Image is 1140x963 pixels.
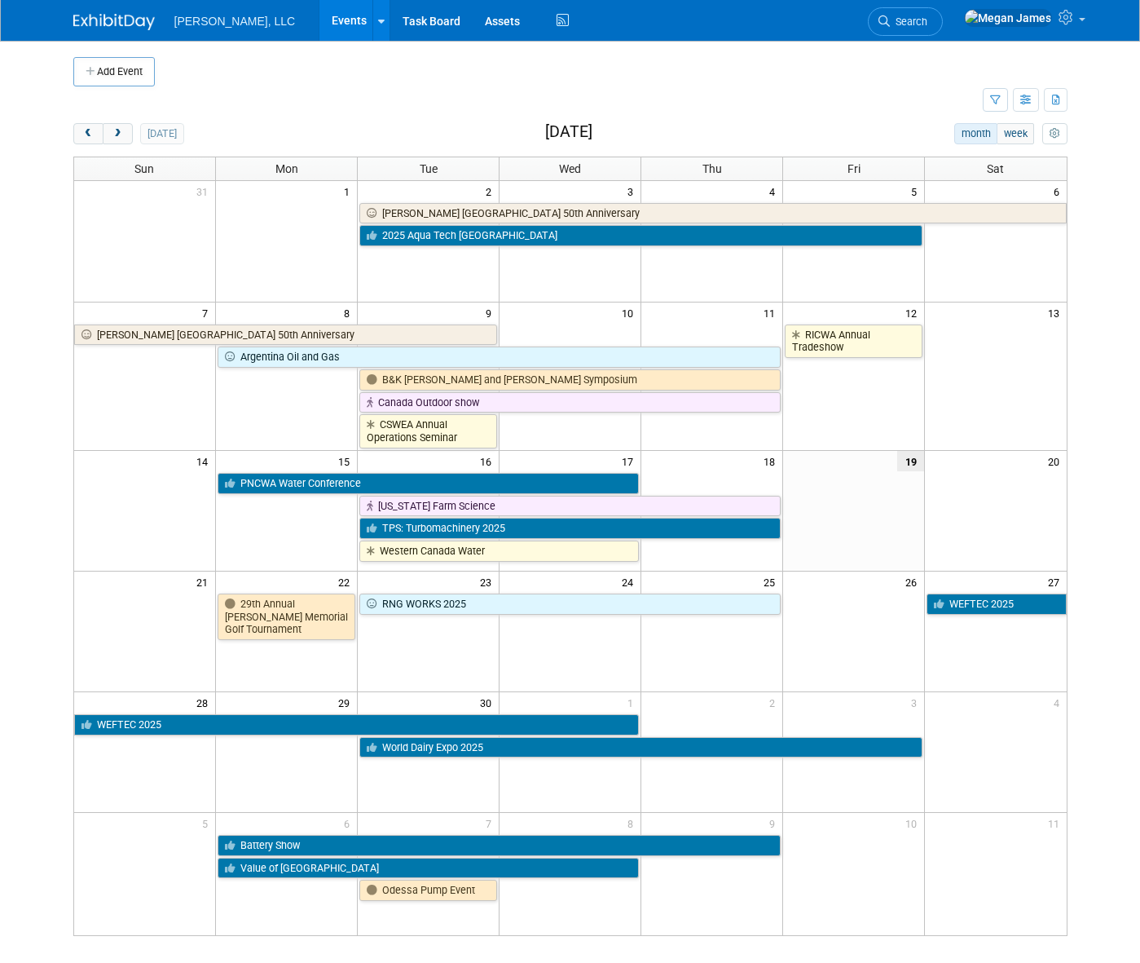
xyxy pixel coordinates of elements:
a: WEFTEC 2025 [927,594,1067,615]
span: 3 [626,181,640,201]
a: Odessa Pump Event [359,880,497,901]
span: 6 [1052,181,1067,201]
span: Sun [134,162,154,175]
span: 25 [762,572,782,592]
span: 9 [768,813,782,833]
a: [PERSON_NAME] [GEOGRAPHIC_DATA] 50th Anniversary [359,203,1067,224]
span: 6 [342,813,357,833]
i: Personalize Calendar [1050,129,1060,139]
span: 3 [909,692,924,713]
span: 2 [484,181,499,201]
span: 4 [768,181,782,201]
span: Thu [702,162,722,175]
span: 11 [762,303,782,323]
span: 19 [897,451,924,471]
a: CSWEA Annual Operations Seminar [359,414,497,448]
span: 5 [909,181,924,201]
span: Search [890,15,927,28]
a: 29th Annual [PERSON_NAME] Memorial Golf Tournament [218,594,355,640]
span: 7 [200,303,215,323]
span: Tue [420,162,438,175]
span: 18 [762,451,782,471]
a: [PERSON_NAME] [GEOGRAPHIC_DATA] 50th Anniversary [74,325,498,346]
button: myCustomButton [1042,123,1067,144]
span: [PERSON_NAME], LLC [174,15,296,28]
span: 22 [337,572,357,592]
a: B&K [PERSON_NAME] and [PERSON_NAME] Symposium [359,369,781,391]
img: ExhibitDay [73,14,155,30]
span: 29 [337,692,357,713]
span: 4 [1052,692,1067,713]
span: 27 [1046,572,1067,592]
span: Wed [559,162,581,175]
a: 2025 Aqua Tech [GEOGRAPHIC_DATA] [359,225,922,246]
button: [DATE] [140,123,183,144]
span: 20 [1046,451,1067,471]
span: 1 [626,692,640,713]
a: Argentina Oil and Gas [218,347,781,368]
span: 10 [620,303,640,323]
span: 5 [200,813,215,833]
span: 11 [1046,813,1067,833]
span: 12 [904,303,924,323]
span: 14 [195,451,215,471]
span: 16 [478,451,499,471]
button: Add Event [73,57,155,86]
span: 24 [620,572,640,592]
span: 9 [484,303,499,323]
button: month [954,123,997,144]
span: 8 [626,813,640,833]
a: TPS: Turbomachinery 2025 [359,518,781,539]
span: 2 [768,692,782,713]
a: [US_STATE] Farm Science [359,496,781,517]
a: PNCWA Water Conference [218,473,639,494]
h2: [DATE] [545,123,592,141]
a: RICWA Annual Tradeshow [785,325,922,358]
span: 17 [620,451,640,471]
button: prev [73,123,103,144]
button: next [103,123,133,144]
a: Canada Outdoor show [359,392,781,413]
span: Sat [987,162,1004,175]
span: Fri [847,162,861,175]
span: 30 [478,692,499,713]
span: 7 [484,813,499,833]
a: RNG WORKS 2025 [359,594,781,615]
span: Mon [275,162,298,175]
a: Value of [GEOGRAPHIC_DATA] [218,858,639,879]
span: 1 [342,181,357,201]
button: week [997,123,1034,144]
a: Search [868,7,943,36]
span: 21 [195,572,215,592]
span: 26 [904,572,924,592]
span: 28 [195,692,215,713]
span: 13 [1046,303,1067,323]
span: 10 [904,813,924,833]
a: World Dairy Expo 2025 [359,737,922,758]
span: 23 [478,572,499,592]
a: Western Canada Water [359,541,639,562]
span: 15 [337,451,357,471]
span: 31 [195,181,215,201]
a: Battery Show [218,835,781,856]
span: 8 [342,303,357,323]
a: WEFTEC 2025 [74,714,640,736]
img: Megan James [964,9,1052,27]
